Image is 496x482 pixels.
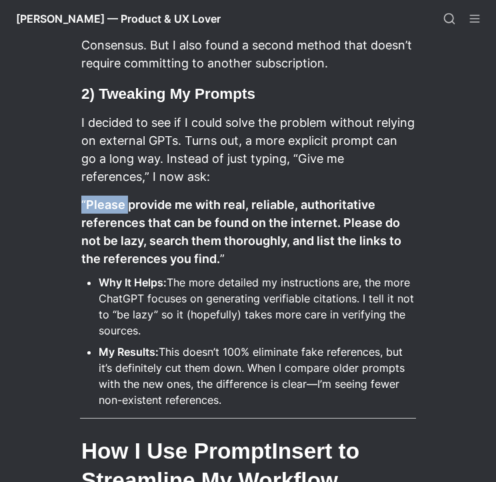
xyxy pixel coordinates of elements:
[99,342,416,410] li: This doesn’t 100% eliminate fake references, but it’s definitely cut them down. When I compare ol...
[81,198,404,266] strong: Please provide me with real, reliable, authoritative references that can be found on the internet...
[99,272,416,340] li: The more detailed my instructions are, the more ChatGPT focuses on generating verifiable citation...
[80,194,416,270] p: “ ”
[16,12,221,25] span: [PERSON_NAME] — Product & UX Lover
[80,82,416,105] h3: 2) Tweaking My Prompts
[99,276,167,289] strong: Why It Helps:
[99,345,159,358] strong: My Results:
[80,111,416,188] p: I decided to see if I could solve the problem without relying on external GPTs. Turns out, a more...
